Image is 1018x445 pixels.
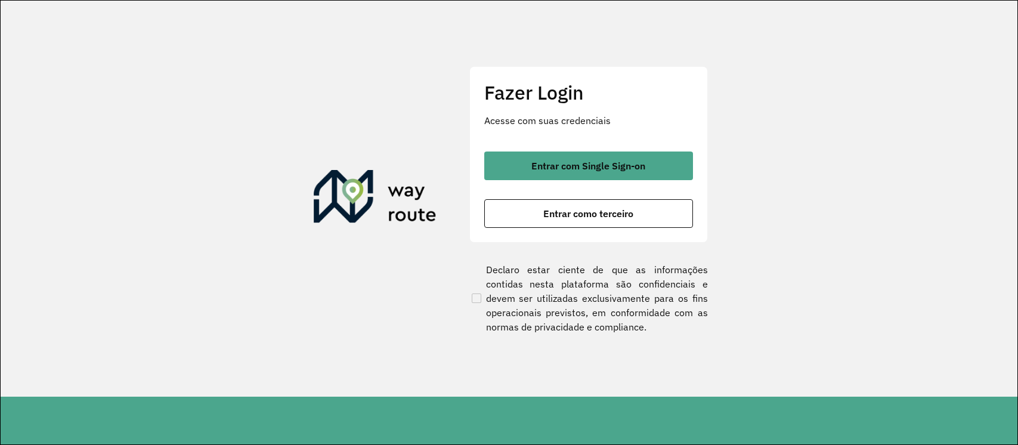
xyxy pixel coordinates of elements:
[484,152,693,180] button: button
[314,170,437,227] img: Roteirizador AmbevTech
[543,209,633,218] span: Entrar como terceiro
[484,81,693,104] h2: Fazer Login
[484,113,693,128] p: Acesse com suas credenciais
[531,161,645,171] span: Entrar com Single Sign-on
[469,262,708,334] label: Declaro estar ciente de que as informações contidas nesta plataforma são confidenciais e devem se...
[484,199,693,228] button: button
